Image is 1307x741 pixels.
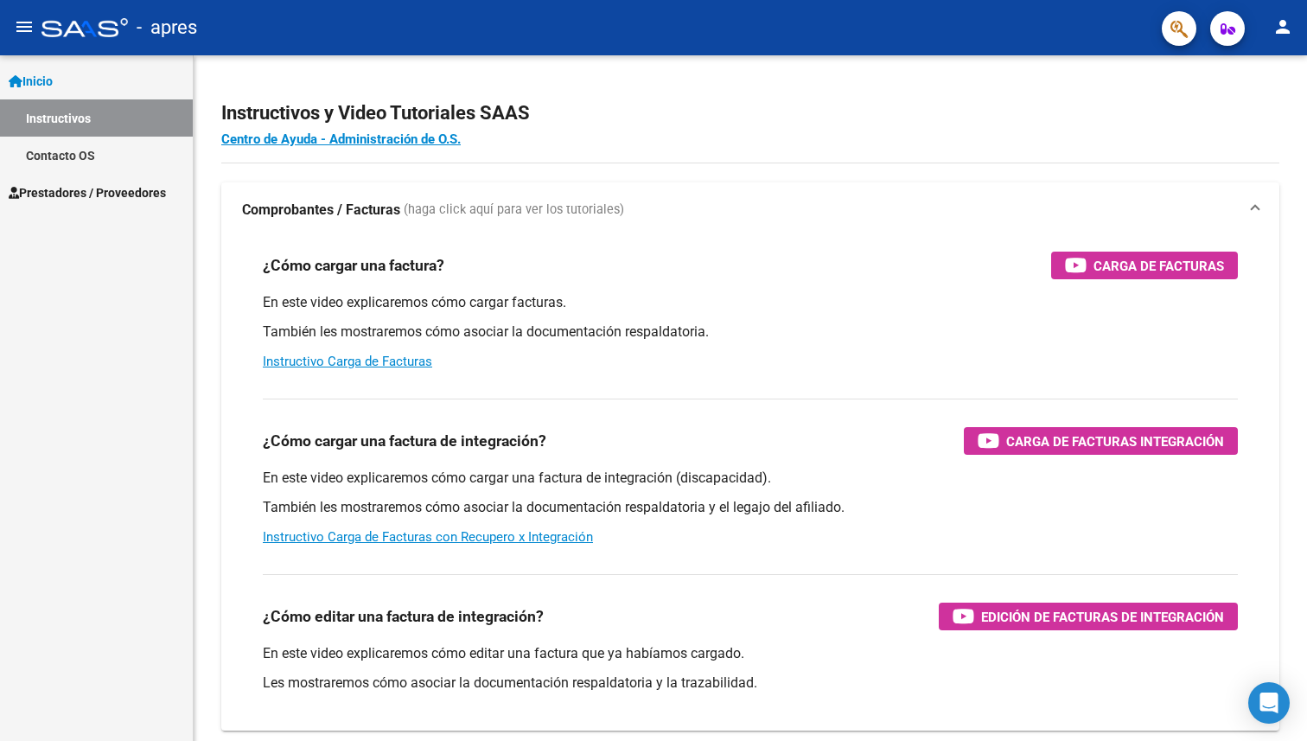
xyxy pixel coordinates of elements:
[263,498,1238,517] p: También les mostraremos cómo asociar la documentación respaldatoria y el legajo del afiliado.
[1248,682,1290,724] div: Open Intercom Messenger
[263,604,544,629] h3: ¿Cómo editar una factura de integración?
[263,674,1238,693] p: Les mostraremos cómo asociar la documentación respaldatoria y la trazabilidad.
[263,644,1238,663] p: En este video explicaremos cómo editar una factura que ya habíamos cargado.
[242,201,400,220] strong: Comprobantes / Facturas
[404,201,624,220] span: (haga click aquí para ver los tutoriales)
[221,97,1279,130] h2: Instructivos y Video Tutoriales SAAS
[137,9,197,47] span: - apres
[1006,431,1224,452] span: Carga de Facturas Integración
[221,131,461,147] a: Centro de Ayuda - Administración de O.S.
[263,293,1238,312] p: En este video explicaremos cómo cargar facturas.
[263,354,432,369] a: Instructivo Carga de Facturas
[263,429,546,453] h3: ¿Cómo cargar una factura de integración?
[9,72,53,91] span: Inicio
[1093,255,1224,277] span: Carga de Facturas
[981,606,1224,628] span: Edición de Facturas de integración
[964,427,1238,455] button: Carga de Facturas Integración
[263,253,444,278] h3: ¿Cómo cargar una factura?
[9,183,166,202] span: Prestadores / Proveedores
[263,529,593,545] a: Instructivo Carga de Facturas con Recupero x Integración
[939,603,1238,630] button: Edición de Facturas de integración
[14,16,35,37] mat-icon: menu
[1051,252,1238,279] button: Carga de Facturas
[1272,16,1293,37] mat-icon: person
[263,469,1238,488] p: En este video explicaremos cómo cargar una factura de integración (discapacidad).
[221,182,1279,238] mat-expansion-panel-header: Comprobantes / Facturas (haga click aquí para ver los tutoriales)
[263,323,1238,342] p: También les mostraremos cómo asociar la documentación respaldatoria.
[221,238,1279,731] div: Comprobantes / Facturas (haga click aquí para ver los tutoriales)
